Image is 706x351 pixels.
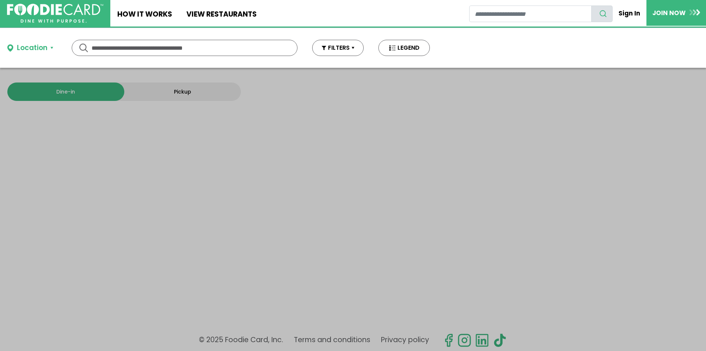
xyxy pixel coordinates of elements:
button: FILTERS [312,40,364,56]
input: restaurant search [469,6,592,22]
div: Location [17,43,47,53]
button: search [591,6,613,22]
button: LEGEND [378,40,430,56]
button: Location [7,43,53,53]
img: FoodieCard; Eat, Drink, Save, Donate [7,4,103,23]
a: Sign In [613,5,646,21]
